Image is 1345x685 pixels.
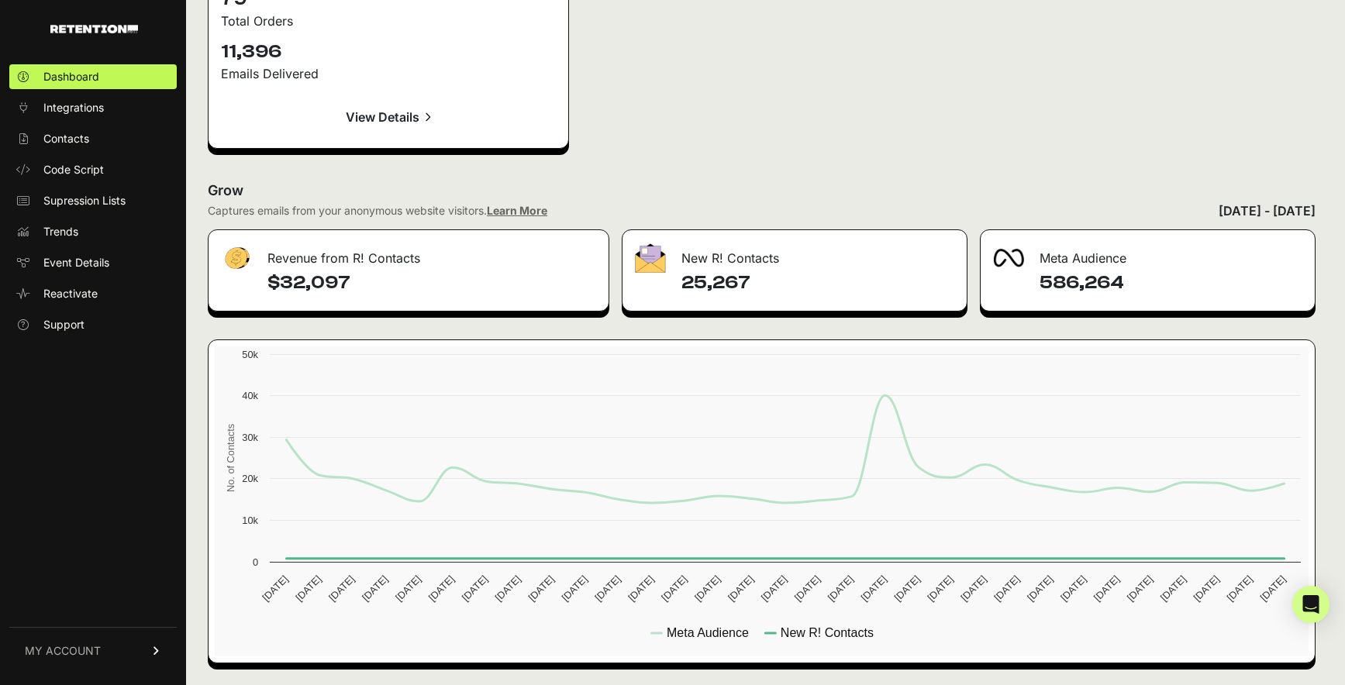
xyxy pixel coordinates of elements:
text: [DATE] [859,573,889,604]
text: [DATE] [1224,573,1254,604]
div: Total Orders [221,12,556,30]
a: Code Script [9,157,177,182]
a: MY ACCOUNT [9,627,177,674]
a: Contacts [9,126,177,151]
text: [DATE] [792,573,823,604]
h4: 586,264 [1040,270,1302,295]
a: Reactivate [9,281,177,306]
a: View Details [221,98,556,136]
text: [DATE] [393,573,423,604]
text: No. of Contacts [225,424,236,492]
a: Supression Lists [9,188,177,213]
a: Support [9,312,177,337]
div: Meta Audience [981,230,1315,277]
text: [DATE] [692,573,723,604]
text: [DATE] [559,573,589,604]
text: [DATE] [460,573,490,604]
div: New R! Contacts [622,230,967,277]
a: Integrations [9,95,177,120]
text: [DATE] [659,573,689,604]
text: [DATE] [759,573,789,604]
img: fa-envelope-19ae18322b30453b285274b1b8af3d052b27d846a4fbe8435d1a52b978f639a2.png [635,243,666,273]
div: Emails Delivered [221,64,556,83]
img: fa-meta-2f981b61bb99beabf952f7030308934f19ce035c18b003e963880cc3fabeebb7.png [993,249,1024,267]
text: 10k [242,515,258,526]
text: [DATE] [958,573,988,604]
span: Event Details [43,255,109,270]
text: [DATE] [493,573,523,604]
text: Meta Audience [667,626,749,639]
div: [DATE] - [DATE] [1219,201,1316,220]
span: Dashboard [43,69,99,84]
text: [DATE] [293,573,323,604]
span: Reactivate [43,286,98,301]
span: Support [43,317,84,332]
text: [DATE] [1257,573,1288,604]
text: [DATE] [526,573,557,604]
text: [DATE] [326,573,357,604]
a: Learn More [487,204,547,217]
a: Trends [9,219,177,244]
text: 50k [242,349,258,360]
text: [DATE] [592,573,622,604]
text: New R! Contacts [781,626,874,639]
span: Contacts [43,131,89,146]
text: [DATE] [260,573,290,604]
text: [DATE] [360,573,390,604]
span: Supression Lists [43,193,126,208]
text: [DATE] [891,573,922,604]
div: Captures emails from your anonymous website visitors. [208,203,547,219]
text: [DATE] [1025,573,1055,604]
text: [DATE] [1125,573,1155,604]
p: 11,396 [221,40,556,64]
h4: 25,267 [681,270,955,295]
text: 20k [242,473,258,484]
img: Retention.com [50,25,138,33]
div: Revenue from R! Contacts [209,230,609,277]
text: [DATE] [826,573,856,604]
span: MY ACCOUNT [25,643,101,659]
h2: Grow [208,180,1316,201]
img: fa-dollar-13500eef13a19c4ab2b9ed9ad552e47b0d9fc28b02b83b90ba0e00f96d6372e9.png [221,243,252,274]
span: Integrations [43,100,104,115]
a: Dashboard [9,64,177,89]
text: [DATE] [992,573,1022,604]
h4: $32,097 [267,270,596,295]
text: 40k [242,390,258,401]
text: [DATE] [726,573,756,604]
text: [DATE] [925,573,955,604]
span: Code Script [43,162,104,177]
div: Open Intercom Messenger [1292,586,1329,623]
text: [DATE] [1192,573,1222,604]
text: [DATE] [1092,573,1122,604]
span: Trends [43,224,78,239]
text: 0 [253,556,258,568]
text: [DATE] [1058,573,1088,604]
text: [DATE] [1158,573,1188,604]
text: [DATE] [426,573,457,604]
a: Event Details [9,250,177,275]
text: 30k [242,432,258,443]
text: [DATE] [626,573,656,604]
